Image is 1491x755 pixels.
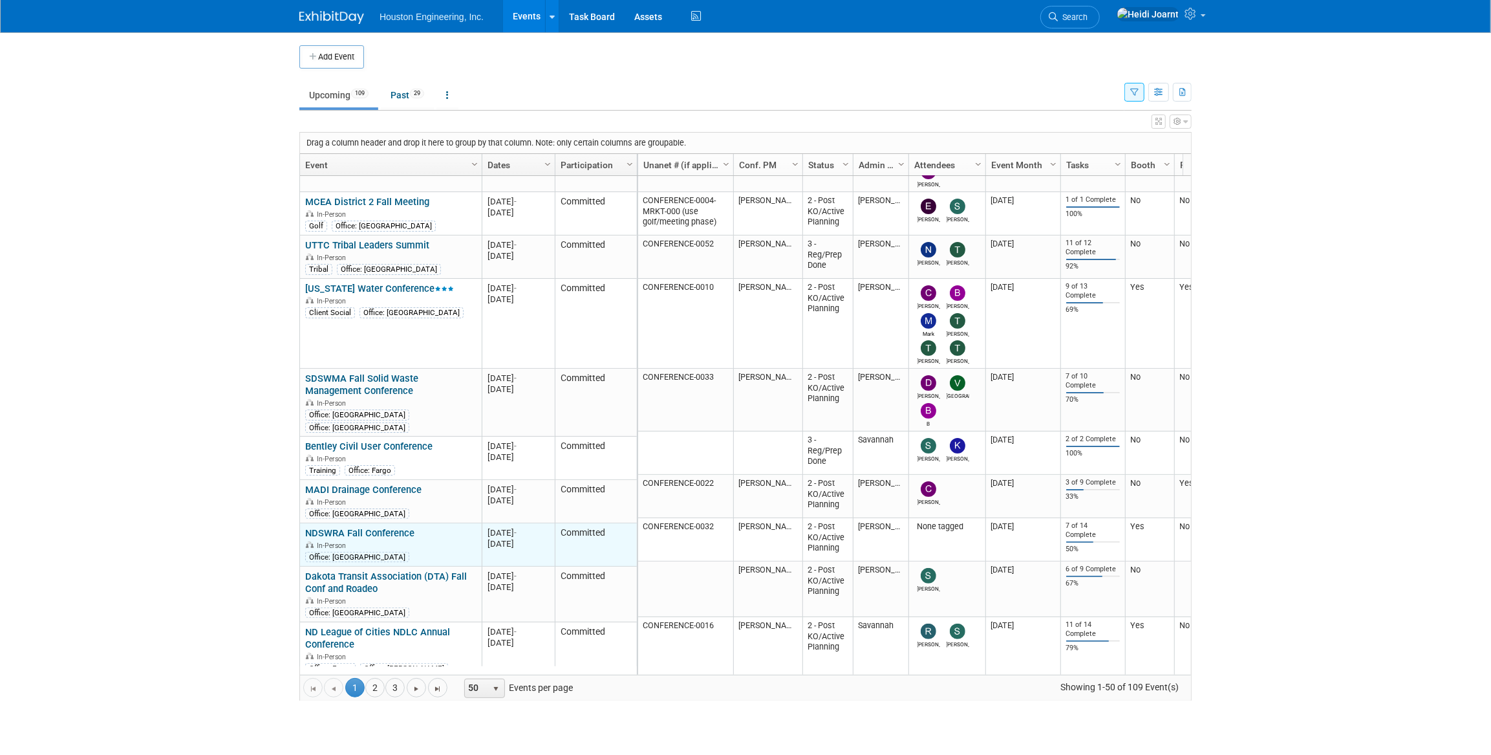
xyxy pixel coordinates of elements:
[1066,492,1121,501] div: 33%
[306,399,314,406] img: In-Person Event
[305,264,332,274] div: Tribal
[921,285,936,301] img: Charles Ikenberry
[1066,305,1121,314] div: 69%
[1066,521,1121,539] div: 7 of 14 Complete
[917,391,940,399] div: Dennis McAlpine
[985,562,1060,617] td: [DATE]
[638,518,733,562] td: CONFERENCE-0032
[306,210,314,217] img: In-Person Event
[638,235,733,279] td: CONFERENCE-0052
[921,624,936,639] img: randy engelstad
[921,438,936,454] img: Stan Hanson
[733,475,802,518] td: [PERSON_NAME]
[514,373,517,383] span: -
[410,89,424,98] span: 29
[739,154,794,176] a: Conf. PM
[433,684,443,694] span: Go to the last page
[306,455,314,461] img: In-Person Event
[1174,235,1246,279] td: No
[921,199,936,214] img: erik hove
[555,369,637,437] td: Committed
[299,83,378,107] a: Upcoming109
[985,369,1060,432] td: [DATE]
[305,221,327,231] div: Golf
[305,465,340,476] div: Training
[317,399,350,408] span: In-Person
[305,422,409,433] div: Office: [GEOGRAPHIC_DATA]
[488,484,549,495] div: [DATE]
[305,626,450,650] a: ND League of Cities NDLC Annual Conference
[488,283,549,294] div: [DATE]
[853,369,908,432] td: [PERSON_NAME]
[428,678,447,697] a: Go to the last page
[853,235,908,279] td: [PERSON_NAME]
[381,83,434,107] a: Past29
[921,375,936,391] img: Dennis McAlpine
[317,542,350,550] span: In-Person
[448,678,586,697] span: Events per page
[1174,192,1246,235] td: No
[385,678,405,697] a: 3
[921,403,936,419] img: B Peschong
[853,562,908,617] td: [PERSON_NAME]
[317,653,350,661] span: In-Person
[947,391,969,399] div: Vienne Guncheon
[985,279,1060,369] td: [DATE]
[305,484,422,496] a: MADI Drainage Conference
[1125,235,1174,279] td: No
[790,159,800,170] span: Column Settings
[328,684,339,694] span: Go to the previous page
[305,663,356,673] div: Office: Fargo
[345,678,365,697] span: 1
[555,523,637,567] td: Committed
[720,154,734,173] a: Column Settings
[1180,154,1238,176] a: Presenting
[921,481,936,497] img: Chris Otterness
[808,154,844,176] a: Status
[917,454,940,462] div: Stan Hanson
[305,196,429,208] a: MCEA District 2 Fall Meeting
[802,432,853,475] td: 3 - Reg/Prep Done
[306,498,314,505] img: In-Person Event
[1047,154,1061,173] a: Column Settings
[305,509,409,519] div: Office: [GEOGRAPHIC_DATA]
[1066,644,1121,653] div: 79%
[305,441,433,452] a: Bentley Civil User Conference
[1125,562,1174,617] td: No
[802,235,853,279] td: 3 - Reg/Prep Done
[1174,475,1246,518] td: Yes
[985,475,1060,518] td: [DATE]
[1066,262,1121,271] div: 92%
[555,437,637,480] td: Committed
[308,684,318,694] span: Go to the first page
[721,159,731,170] span: Column Settings
[514,283,517,293] span: -
[917,301,940,309] div: Charles Ikenberry
[638,369,733,432] td: CONFERENCE-0033
[1058,12,1088,22] span: Search
[555,622,637,690] td: Committed
[305,571,467,595] a: Dakota Transit Association (DTA) Fall Conf and Roadeo
[1125,432,1174,475] td: No
[488,294,549,305] div: [DATE]
[1048,159,1058,170] span: Column Settings
[853,518,908,562] td: [PERSON_NAME]
[1066,435,1121,444] div: 2 of 2 Complete
[950,438,965,454] img: Kevin Cochran
[917,639,940,648] div: randy engelstad
[802,617,853,685] td: 2 - Post KO/Active Planning
[638,192,733,235] td: CONFERENCE-0004-MRKT-000 (use golf/meeting phase)
[514,627,517,637] span: -
[802,192,853,235] td: 2 - Post KO/Active Planning
[1049,678,1191,696] span: Showing 1-50 of 109 Event(s)
[306,297,314,303] img: In-Person Event
[1174,617,1246,685] td: No
[488,452,549,463] div: [DATE]
[332,221,436,231] div: Office: [GEOGRAPHIC_DATA]
[733,369,802,432] td: [PERSON_NAME]
[1066,478,1121,487] div: 3 of 9 Complete
[839,154,853,173] a: Column Settings
[488,582,549,593] div: [DATE]
[305,239,429,251] a: UTTC Tribal Leaders Summit
[1174,432,1246,475] td: No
